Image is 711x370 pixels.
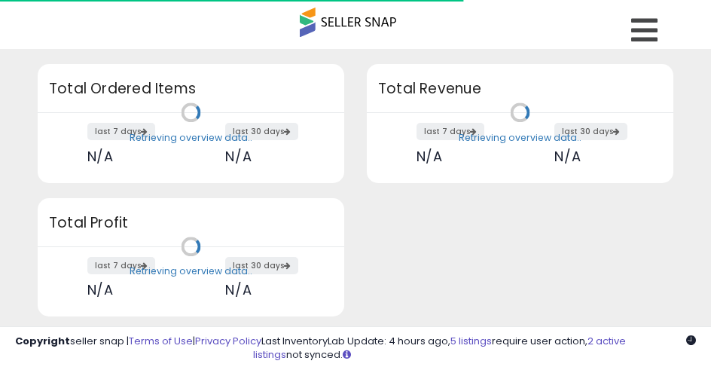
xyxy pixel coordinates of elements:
[253,334,626,362] a: 2 active listings
[195,334,261,348] a: Privacy Policy
[129,334,193,348] a: Terms of Use
[130,131,252,145] div: Retrieving overview data..
[450,334,492,348] a: 5 listings
[15,334,70,348] strong: Copyright
[253,335,696,362] div: Last InventoryLab Update: 4 hours ago, require user action, not synced.
[15,335,261,349] div: seller snap | |
[459,131,581,145] div: Retrieving overview data..
[343,350,351,359] i: Click here to read more about un-synced listings.
[130,265,252,279] div: Retrieving overview data..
